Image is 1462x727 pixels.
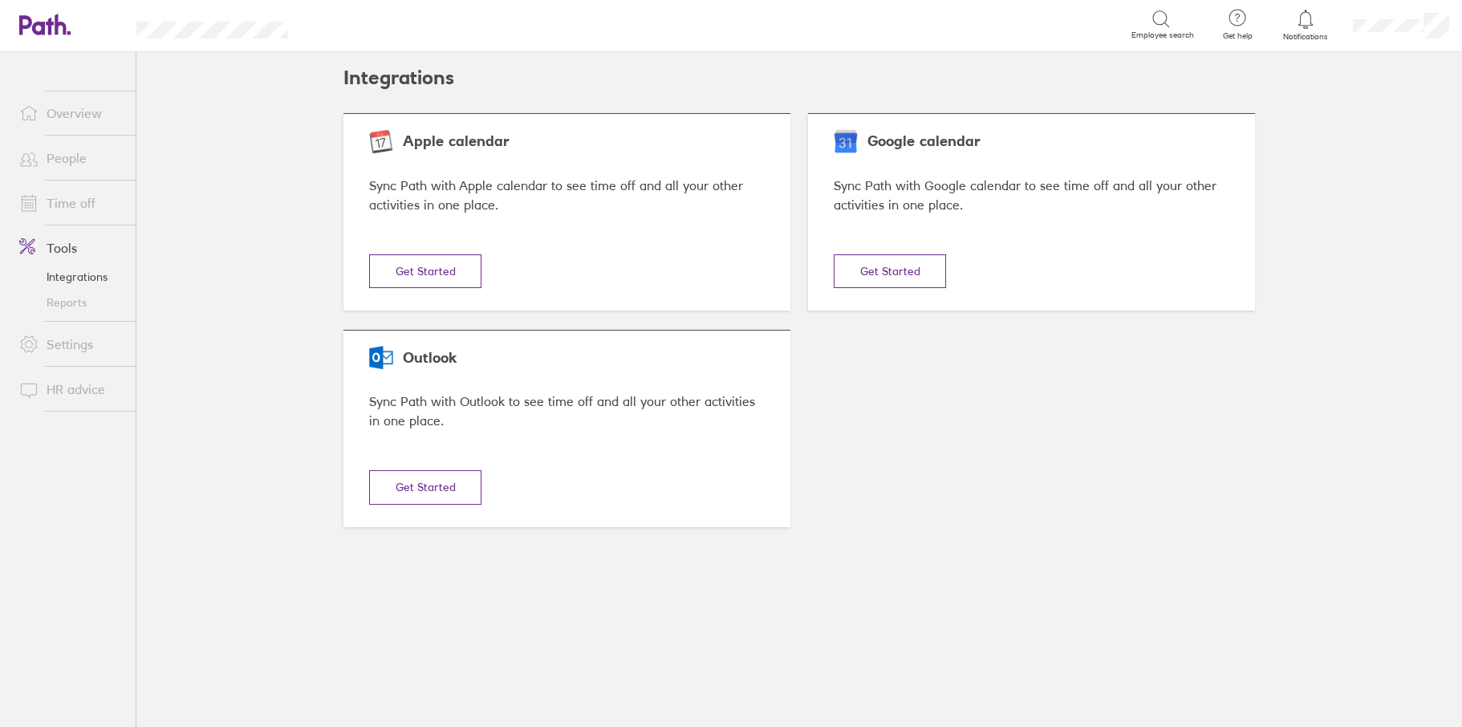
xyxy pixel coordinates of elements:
span: Employee search [1131,30,1194,40]
a: Reports [6,290,136,315]
div: Sync Path with Outlook to see time off and all your other activities in one place. [369,392,765,432]
div: Sync Path with Google calendar to see time off and all your other activities in one place. [834,176,1229,216]
div: Apple calendar [369,133,765,150]
a: Integrations [6,264,136,290]
a: Tools [6,232,136,264]
a: Notifications [1280,8,1332,42]
span: Notifications [1280,32,1332,42]
a: Settings [6,328,136,360]
a: Time off [6,187,136,219]
a: People [6,142,136,174]
button: Get Started [369,470,481,504]
a: HR advice [6,373,136,405]
div: Search [331,17,372,31]
div: Sync Path with Apple calendar to see time off and all your other activities in one place. [369,176,765,216]
span: Get help [1212,31,1264,41]
div: Google calendar [834,133,1229,150]
a: Overview [6,97,136,129]
h2: Integrations [343,52,454,104]
button: Get Started [834,254,946,288]
button: Get Started [369,254,481,288]
div: Outlook [369,350,765,367]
